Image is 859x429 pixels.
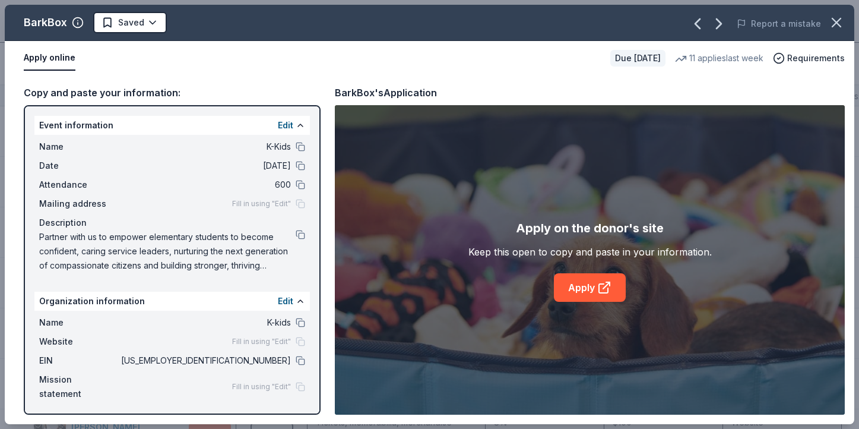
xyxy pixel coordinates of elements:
span: Name [39,140,119,154]
div: BarkBox [24,13,67,32]
span: [DATE] [119,159,291,173]
span: [US_EMPLOYER_IDENTIFICATION_NUMBER] [119,354,291,368]
div: 11 applies last week [675,51,763,65]
span: Mailing address [39,197,119,211]
button: Edit [278,118,293,133]
span: Attendance [39,178,119,192]
button: Requirements [773,51,845,65]
button: Saved [93,12,167,33]
span: Fill in using "Edit" [232,199,291,209]
div: Copy and paste your information: [24,85,321,100]
span: Name [39,316,119,330]
div: BarkBox's Application [335,85,437,100]
div: Due [DATE] [610,50,665,67]
div: Organization information [34,292,310,311]
span: Fill in using "Edit" [232,382,291,392]
div: Event information [34,116,310,135]
span: Date [39,159,119,173]
button: Apply online [24,46,75,71]
div: Apply on the donor's site [516,219,664,238]
div: Keep this open to copy and paste in your information. [468,245,712,259]
a: Apply [554,273,626,302]
span: K-kids [119,316,291,330]
button: Report a mistake [737,17,821,31]
span: Partner with us to empower elementary students to become confident, caring service leaders, nurtu... [39,230,296,273]
span: Saved [118,15,144,30]
span: Mission statement [39,373,119,401]
span: Fill in using "Edit" [232,337,291,346]
span: K-Kids [119,140,291,154]
span: Website [39,335,119,349]
button: Edit [278,294,293,308]
span: EIN [39,354,119,368]
span: 600 [119,178,291,192]
span: Requirements [787,51,845,65]
div: Description [39,216,305,230]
